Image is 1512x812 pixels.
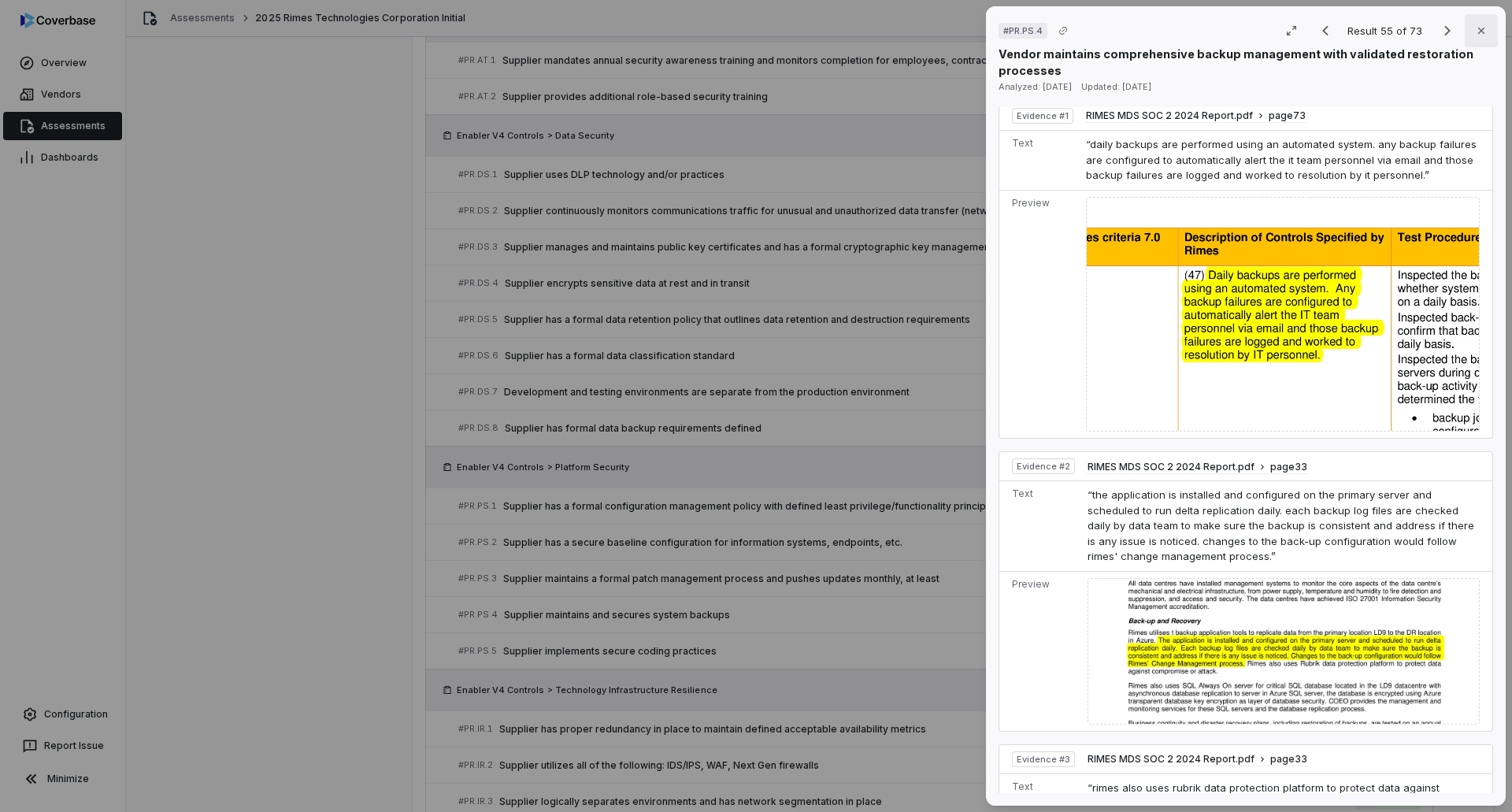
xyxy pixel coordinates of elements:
td: Text [999,481,1081,572]
span: Evidence # 3 [1017,753,1070,766]
span: “daily backups are performed using an automated system. any backup failures are configured to aut... [1086,138,1477,181]
span: “the application is installed and configured on the primary server and scheduled to run delta rep... [1088,488,1474,562]
span: RIMES MDS SOC 2 2024 Report.pdf [1088,753,1254,766]
span: Evidence # 1 [1017,109,1069,122]
span: Evidence # 2 [1017,460,1070,473]
button: RIMES MDS SOC 2 2024 Report.pdfpage33 [1088,753,1307,766]
p: Result 55 of 73 [1347,22,1425,39]
button: Copy link [1049,17,1077,45]
td: Preview [999,190,1080,438]
img: a9e5d4fb7d8b4f2d8df5385cc310e8d7_original.jpg_w1200.jpg [1088,578,1480,725]
span: page 33 [1270,753,1307,766]
span: “rimes also uses rubrik data protection platform to protect data against compromise or attack.” [1088,781,1440,810]
span: # PR.PS.4 [1003,24,1043,37]
span: page 73 [1269,109,1306,122]
img: b7fbda9e91dc473dba6e7f90a946be26_original.jpg_w1200.jpg [1086,197,1480,432]
td: Preview [999,571,1081,730]
span: Analyzed: [DATE] [999,81,1072,92]
span: Updated: [DATE] [1081,81,1151,92]
button: RIMES MDS SOC 2 2024 Report.pdfpage73 [1086,109,1306,123]
button: RIMES MDS SOC 2 2024 Report.pdfpage33 [1088,461,1307,474]
p: Vendor maintains comprehensive backup management with validated restoration processes [999,46,1493,79]
span: page 33 [1270,461,1307,473]
td: Text [999,131,1080,191]
button: Next result [1432,21,1463,40]
button: Previous result [1310,21,1341,40]
span: RIMES MDS SOC 2 2024 Report.pdf [1088,461,1254,473]
span: RIMES MDS SOC 2 2024 Report.pdf [1086,109,1253,122]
